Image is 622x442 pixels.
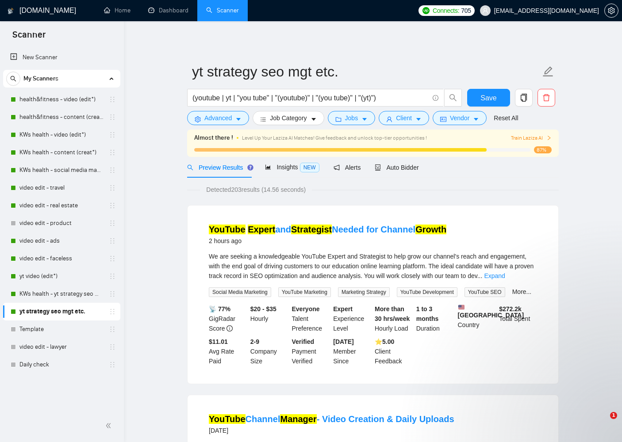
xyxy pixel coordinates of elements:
b: 1 to 3 months [416,305,439,322]
input: Scanner name... [192,61,541,83]
img: logo [8,4,14,18]
span: holder [109,96,116,103]
span: user [482,8,488,14]
span: Job Category [270,113,307,123]
span: Social Media Marketing [209,287,271,297]
span: YouTube Development [397,287,457,297]
span: Connects: [433,6,459,15]
span: holder [109,149,116,156]
a: Reset All [494,113,518,123]
button: Train Laziza AI [511,134,552,142]
span: holder [109,326,116,333]
span: We are seeking a knowledgeable YouTube Expert and Strategist to help grow our channel's reach and... [209,253,534,279]
b: $11.01 [209,338,228,345]
b: ⭐️ 5.00 [375,338,394,345]
span: Advanced [204,113,232,123]
button: barsJob Categorycaret-down [253,111,324,125]
a: yt video (edit*) [19,267,104,285]
span: holder [109,237,116,244]
span: robot [375,164,381,171]
span: right [546,135,552,141]
a: YouTubeChannelManager- Video Creation & Daily Uploads [209,414,454,424]
b: 2-9 [250,338,259,345]
a: Daily check [19,356,104,373]
span: caret-down [415,116,422,122]
span: Preview Results [187,164,251,171]
span: info-circle [227,325,233,331]
span: info-circle [433,95,438,101]
mark: Growth [415,225,446,234]
a: New Scanner [10,49,113,66]
span: caret-down [361,116,368,122]
a: video edit - real estate [19,197,104,214]
span: holder [109,184,116,191]
div: Talent Preference [290,304,332,333]
a: health&fitness - content (creat*) [19,108,104,126]
span: holder [109,114,116,121]
div: Tooltip anchor [246,164,254,171]
span: notification [334,164,340,171]
span: search [187,164,193,171]
a: homeHome [104,7,131,14]
img: upwork-logo.png [422,7,430,14]
div: Total Spent [497,304,539,333]
button: delete [538,89,555,107]
span: holder [109,273,116,280]
li: New Scanner [3,49,120,66]
span: My Scanners [23,70,58,88]
span: holder [109,131,116,138]
span: caret-down [473,116,479,122]
span: setting [195,116,201,122]
button: folderJobscaret-down [328,111,376,125]
mark: Strategist [291,225,332,234]
b: Everyone [292,305,320,312]
button: Save [467,89,510,107]
span: YouTube Marketing [278,287,331,297]
mark: Expert [248,225,275,234]
span: bars [260,116,266,122]
span: Marketing Strategy [338,287,390,297]
span: caret-down [311,116,317,122]
div: Country [456,304,498,333]
iframe: Intercom live chat [592,412,613,433]
a: KWs health - video (edit*) [19,126,104,144]
mark: Manager [280,414,316,424]
span: holder [109,290,116,297]
span: folder [335,116,342,122]
a: Expand [484,272,505,279]
div: Avg Rate Paid [207,337,249,366]
span: holder [109,361,116,368]
b: Verified [292,338,315,345]
button: userClientcaret-down [379,111,429,125]
button: copy [515,89,533,107]
button: setting [604,4,618,18]
span: Alerts [334,164,361,171]
span: holder [109,202,116,209]
span: setting [605,7,618,14]
mark: YouTube [209,414,246,424]
span: holder [109,308,116,315]
span: search [7,76,20,82]
div: Hourly [249,304,290,333]
span: caret-down [235,116,242,122]
div: We are seeking a knowledgeable YouTube Expert and Strategist to help grow our channel's reach and... [209,251,537,281]
button: settingAdvancedcaret-down [187,111,249,125]
div: Duration [415,304,456,333]
button: idcardVendorcaret-down [433,111,487,125]
a: KWs health - yt strategy seo mgt etc. [19,285,104,303]
a: dashboardDashboard [148,7,188,14]
span: Scanner [5,28,53,47]
span: search [445,94,461,102]
a: KWs health - content (creat*) [19,144,104,161]
div: Client Feedback [373,337,415,366]
a: video edit - travel [19,179,104,197]
button: search [444,89,462,107]
span: idcard [440,116,446,122]
mark: YouTube [209,225,246,234]
a: YouTube ExpertandStrategistNeeded for ChannelGrowth [209,225,446,234]
span: Almost there ! [194,133,233,143]
span: 705 [461,6,471,15]
div: Hourly Load [373,304,415,333]
a: video edit - product [19,214,104,232]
